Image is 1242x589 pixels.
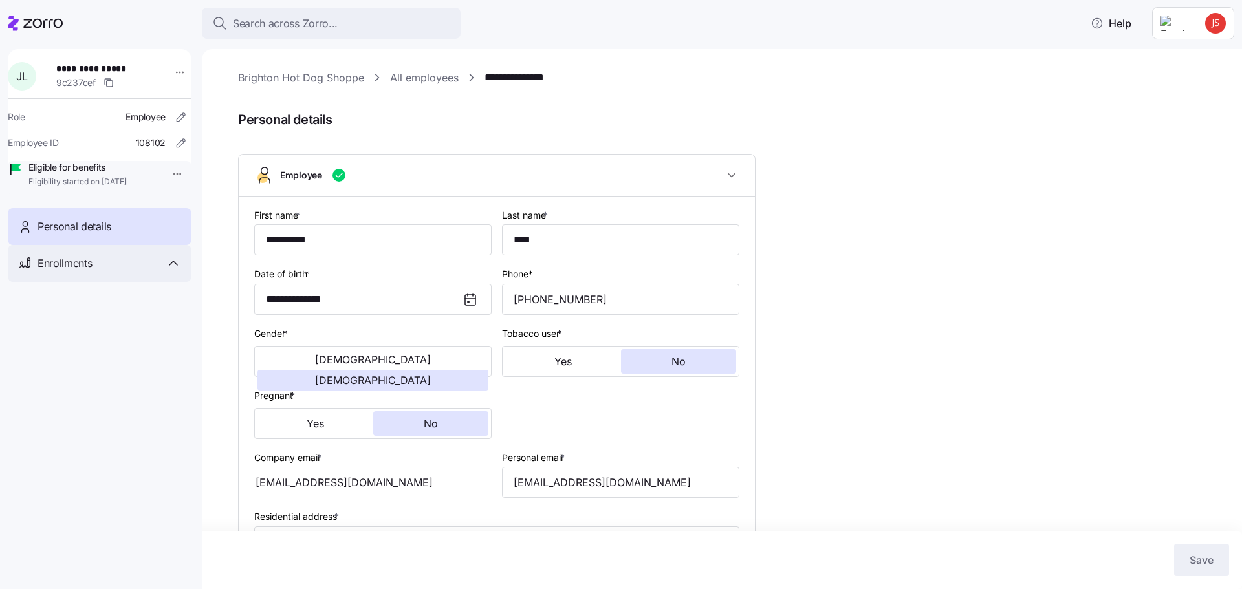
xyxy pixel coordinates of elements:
[315,375,431,385] span: [DEMOGRAPHIC_DATA]
[125,111,166,123] span: Employee
[1174,544,1229,576] button: Save
[38,219,111,235] span: Personal details
[390,70,459,86] a: All employees
[1091,16,1131,31] span: Help
[56,76,96,89] span: 9c237cef
[254,389,298,403] label: Pregnant
[1190,552,1214,568] span: Save
[502,267,533,281] label: Phone*
[254,267,312,281] label: Date of birth
[238,70,364,86] a: Brighton Hot Dog Shoppe
[502,467,739,498] input: Email
[254,451,324,465] label: Company email
[1205,13,1226,34] img: dabd418a90e87b974ad9e4d6da1f3d74
[502,451,567,465] label: Personal email
[254,509,342,524] label: Residential address
[280,169,322,182] span: Employee
[315,354,431,365] span: [DEMOGRAPHIC_DATA]
[136,136,166,149] span: 108102
[16,71,27,81] span: J L
[1160,16,1186,31] img: Employer logo
[8,136,59,149] span: Employee ID
[554,356,572,367] span: Yes
[254,208,303,222] label: First name
[28,161,127,174] span: Eligible for benefits
[502,208,550,222] label: Last name
[424,418,438,429] span: No
[254,327,290,341] label: Gender
[502,327,564,341] label: Tobacco user
[233,16,338,32] span: Search across Zorro...
[671,356,686,367] span: No
[38,255,92,272] span: Enrollments
[238,109,1224,131] span: Personal details
[8,111,25,123] span: Role
[239,155,755,197] button: Employee
[307,418,324,429] span: Yes
[202,8,461,39] button: Search across Zorro...
[1080,10,1142,36] button: Help
[502,284,739,315] input: Phone
[28,177,127,187] span: Eligibility started on [DATE]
